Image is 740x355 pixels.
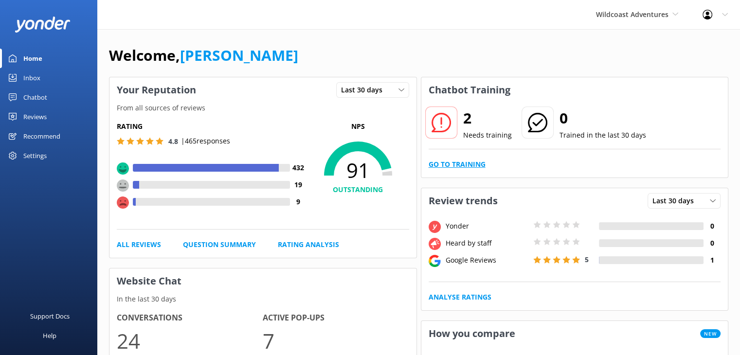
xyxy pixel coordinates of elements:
h2: 2 [463,106,512,130]
span: New [700,329,721,338]
p: NPS [307,121,409,132]
span: Last 30 days [341,85,388,95]
p: Needs training [463,130,512,141]
h4: Conversations [117,312,263,324]
a: Go to Training [429,159,486,170]
h4: 9 [290,196,307,207]
p: | 465 responses [181,136,230,146]
div: Inbox [23,68,40,88]
span: 5 [585,255,589,264]
span: 91 [307,158,409,182]
h3: Review trends [421,188,505,213]
a: [PERSON_NAME] [180,45,298,65]
h4: 0 [704,238,721,248]
span: Last 30 days [652,195,700,206]
h4: OUTSTANDING [307,184,409,195]
div: Yonder [443,221,531,231]
a: Rating Analysis [278,239,339,250]
h1: Welcome, [109,44,298,67]
div: Home [23,49,42,68]
p: In the last 30 days [109,294,416,304]
h4: 432 [290,162,307,173]
span: 4.8 [168,137,178,146]
a: All Reviews [117,239,161,250]
div: Recommend [23,126,60,146]
h3: Chatbot Training [421,77,518,103]
span: Wildcoast Adventures [596,10,668,19]
div: Reviews [23,107,47,126]
div: Heard by staff [443,238,531,248]
a: Question Summary [183,239,256,250]
a: Analyse Ratings [429,292,491,302]
h4: 1 [704,255,721,266]
h4: Active Pop-ups [263,312,409,324]
h3: Your Reputation [109,77,203,103]
h3: Website Chat [109,268,416,294]
div: Settings [23,146,47,165]
h4: 0 [704,221,721,231]
h5: Rating [117,121,307,132]
div: Chatbot [23,88,47,107]
img: yonder-white-logo.png [15,17,71,33]
h2: 0 [560,106,646,130]
h4: 19 [290,179,307,190]
p: Trained in the last 30 days [560,130,646,141]
div: Support Docs [30,306,70,326]
h3: How you compare [421,321,523,346]
div: Help [43,326,56,345]
div: Google Reviews [443,255,531,266]
p: From all sources of reviews [109,103,416,113]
